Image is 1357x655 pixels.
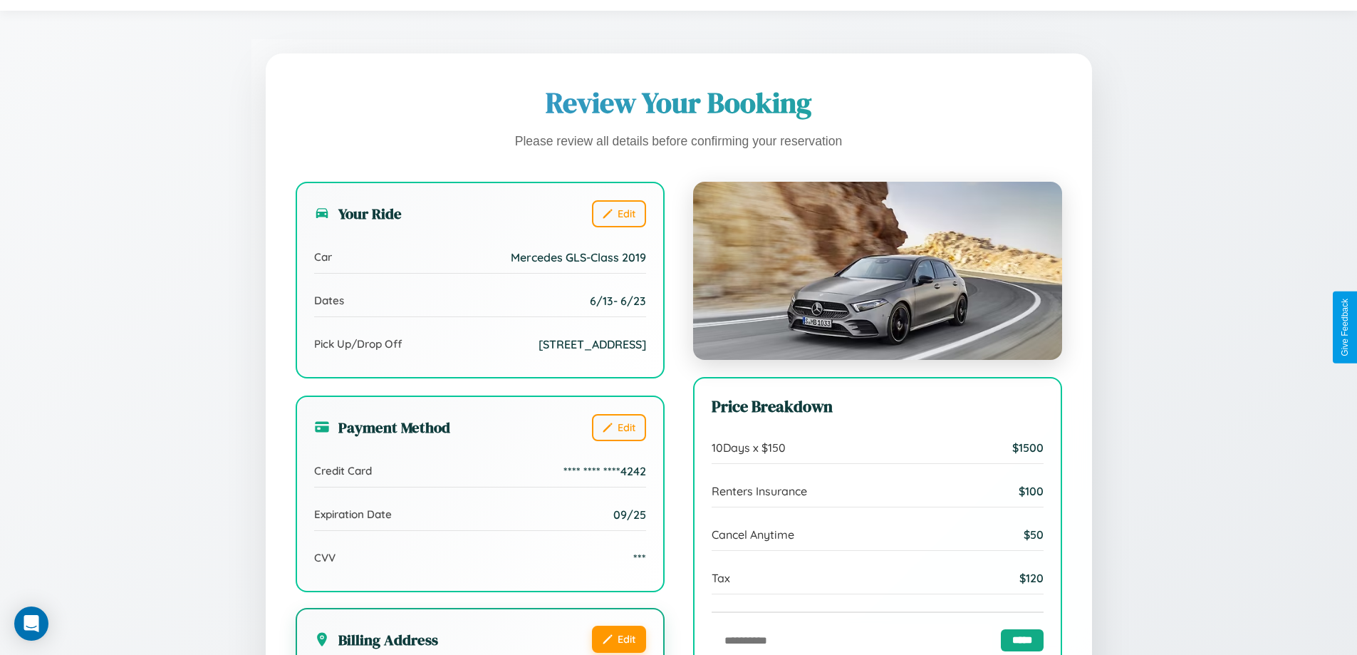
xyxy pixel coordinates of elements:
span: $ 50 [1024,527,1044,542]
h3: Your Ride [314,203,402,224]
img: Mercedes GLS-Class [693,182,1062,360]
span: Expiration Date [314,507,392,521]
span: 09/25 [613,507,646,522]
span: Renters Insurance [712,484,807,498]
h3: Payment Method [314,417,450,438]
span: 10 Days x $ 150 [712,440,786,455]
span: $ 1500 [1012,440,1044,455]
span: 6 / 13 - 6 / 23 [590,294,646,308]
button: Edit [592,626,646,653]
div: Open Intercom Messenger [14,607,48,641]
span: Cancel Anytime [712,527,794,542]
span: $ 100 [1019,484,1044,498]
span: Mercedes GLS-Class 2019 [511,250,646,264]
p: Please review all details before confirming your reservation [296,130,1062,153]
span: Car [314,250,332,264]
span: Dates [314,294,344,307]
span: CVV [314,551,336,564]
div: Give Feedback [1340,299,1350,356]
span: Tax [712,571,730,585]
h3: Price Breakdown [712,396,1044,418]
span: [STREET_ADDRESS] [539,337,646,351]
h3: Billing Address [314,629,438,650]
span: $ 120 [1019,571,1044,585]
h1: Review Your Booking [296,83,1062,122]
span: Pick Up/Drop Off [314,337,402,351]
span: Credit Card [314,464,372,478]
button: Edit [592,200,646,227]
button: Edit [592,414,646,441]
